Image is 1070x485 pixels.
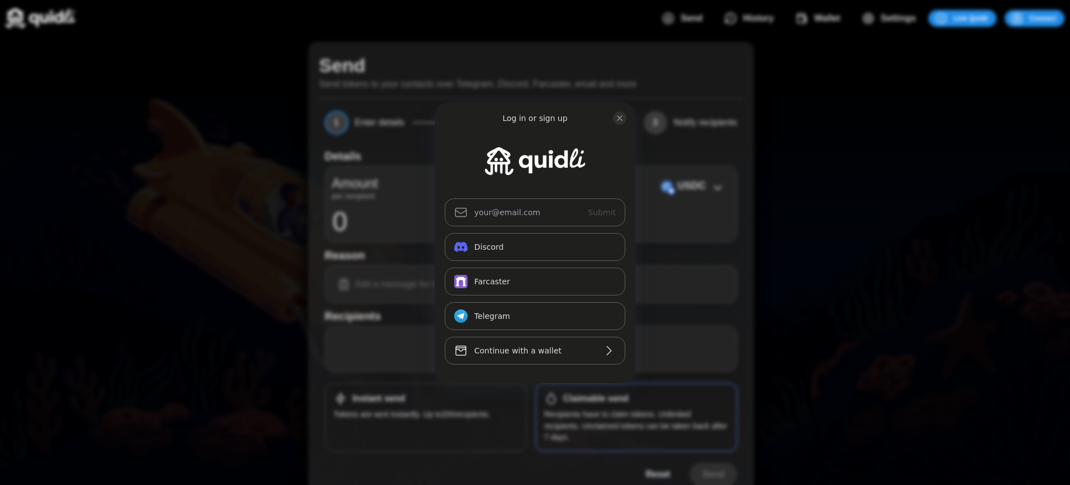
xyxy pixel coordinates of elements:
[445,302,625,330] button: Telegram
[613,111,626,125] button: close modal
[445,268,625,295] button: Farcaster
[474,344,596,357] div: Continue with a wallet
[445,198,625,226] input: Submit
[445,337,625,365] button: Continue with a wallet
[588,208,616,217] span: Submit
[578,198,625,226] button: Submit
[503,113,568,124] div: Log in or sign up
[485,147,585,175] img: Quidli Dapp logo
[445,233,625,261] button: Discord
